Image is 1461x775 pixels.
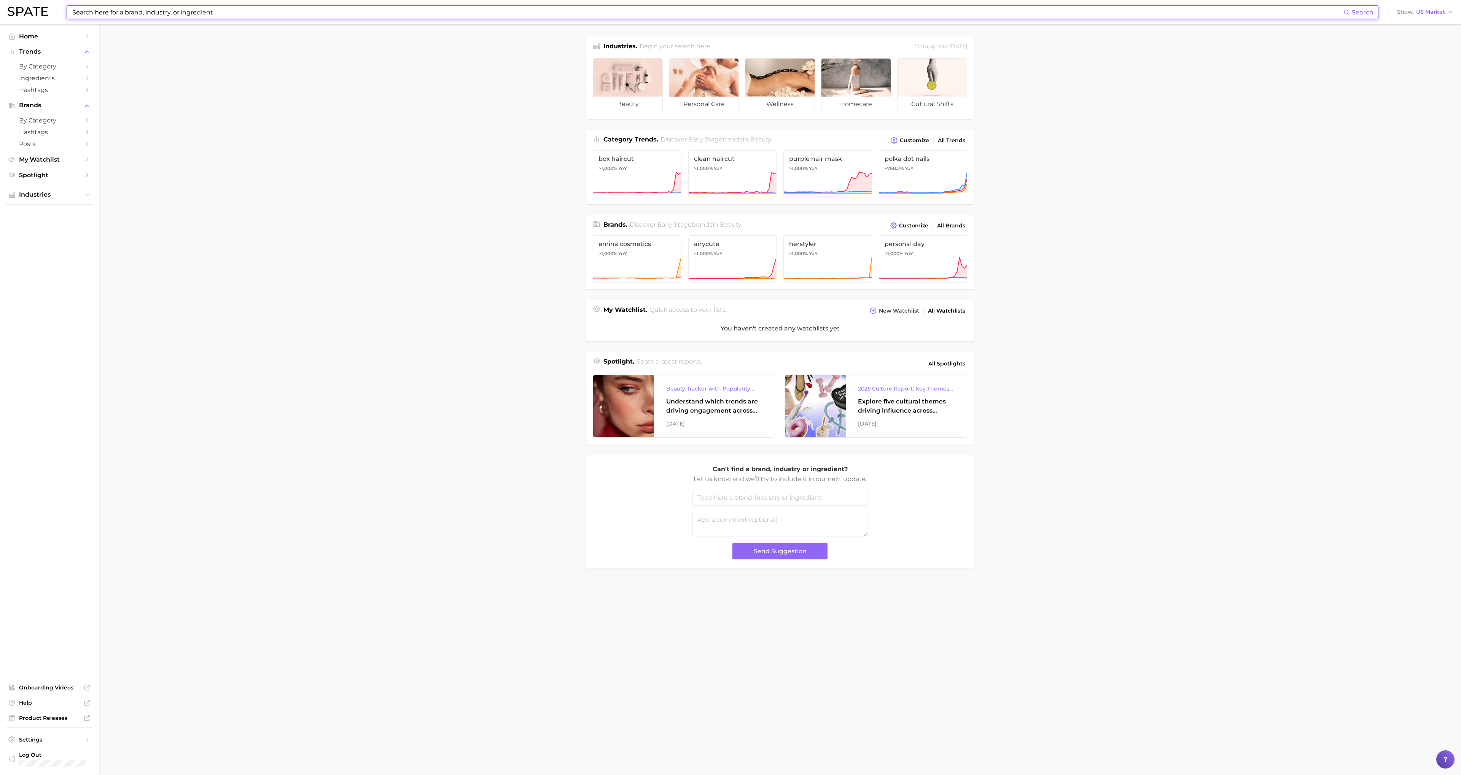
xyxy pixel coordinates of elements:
a: herstyler>1,000% YoY [783,235,872,283]
button: New Watchlist [868,305,921,316]
a: Log out. Currently logged in with e-mail monsurat.olugbode@sephora.com. [6,749,93,769]
a: My Watchlist [6,154,93,165]
a: personal day>1,000% YoY [879,235,968,283]
a: beauty [593,58,663,112]
span: Settings [19,736,80,743]
span: personal day [885,240,962,248]
a: 2025 Culture Report: Key Themes That Are Shaping Consumer DemandExplore five cultural themes driv... [785,375,967,438]
span: Product Releases [19,715,80,721]
a: polka dot nails+768.2% YoY [879,150,968,197]
h1: Spotlight. [603,357,634,370]
a: All Spotlights [926,357,967,370]
span: Customize [899,222,928,229]
span: +768.2% [885,165,904,171]
span: Discover Early Stage trends in . [660,136,772,143]
a: airycute>1,000% YoY [688,235,777,283]
div: Beauty Tracker with Popularity Index [666,384,763,393]
a: Ingredients [6,72,93,84]
a: by Category [6,60,93,72]
a: by Category [6,114,93,126]
button: Customize [888,220,930,231]
span: YoY [904,251,913,257]
span: My Watchlist [19,156,80,163]
h1: Industries. [603,42,637,52]
span: beauty [750,136,771,143]
span: beauty [720,221,741,228]
span: Hashtags [19,129,80,136]
span: Search [1352,9,1373,16]
span: cultural shifts [898,97,967,112]
p: Let us know and we’ll try to include it in our next update. [692,474,867,484]
span: Discover Early Stage brands in . [630,221,742,228]
div: 2025 Culture Report: Key Themes That Are Shaping Consumer Demand [858,384,955,393]
span: Ingredients [19,75,80,82]
a: clean haircut>1,000% YoY [688,150,777,197]
span: >1,000% [694,251,713,256]
h1: My Watchlist. [603,305,647,316]
span: YoY [714,251,723,257]
span: YoY [809,165,818,172]
a: All Brands [935,221,967,231]
h2: Quick access to your lists. [649,305,727,316]
span: wellness [745,97,815,112]
a: wellness [745,58,815,112]
span: Customize [900,137,929,144]
span: YoY [618,165,627,172]
span: YoY [618,251,627,257]
span: >1,000% [598,251,617,256]
a: Product Releases [6,712,93,724]
p: Can't find a brand, industry or ingredient? [692,464,867,474]
span: by Category [19,117,80,124]
div: Explore five cultural themes driving influence across beauty, food, and pop culture. [858,397,955,415]
span: Log Out [19,751,112,758]
span: Brands . [603,221,627,228]
span: Hashtags [19,86,80,94]
span: YoY [809,251,818,257]
button: Brands [6,100,93,111]
span: polka dot nails [885,155,962,162]
div: Understand which trends are driving engagement across platforms in the skin, hair, makeup, and fr... [666,397,763,415]
div: Data update: [DATE] [915,42,967,52]
span: personal care [669,97,738,112]
input: Type here a brand, industry or ingredient [692,490,867,506]
span: Home [19,33,80,40]
span: emina cosmetics [598,240,676,248]
span: herstyler [789,240,866,248]
a: personal care [669,58,739,112]
span: All Trends [938,137,965,144]
span: Show [1397,10,1414,14]
a: Beauty Tracker with Popularity IndexUnderstand which trends are driving engagement across platfor... [593,375,775,438]
button: Send Suggestion [732,543,828,559]
a: purple hair mask>1,000% YoY [783,150,872,197]
a: All Trends [936,135,967,146]
button: ShowUS Market [1395,7,1455,17]
a: Help [6,697,93,708]
input: Search here for a brand, industry, or ingredient [72,6,1343,19]
a: Hashtags [6,126,93,138]
span: Brands [19,102,80,109]
button: Industries [6,189,93,200]
span: Onboarding Videos [19,684,80,691]
a: All Watchlists [926,306,967,316]
a: Posts [6,138,93,150]
a: Spotlight [6,169,93,181]
h2: Begin your search here. [640,42,711,52]
span: by Category [19,63,80,70]
div: [DATE] [666,419,763,428]
a: box haircut>1,000% YoY [593,150,681,197]
span: YoY [905,165,914,172]
span: >1,000% [885,251,903,256]
span: All Spotlights [928,359,965,368]
span: homecare [821,97,891,112]
div: [DATE] [858,419,955,428]
span: Industries [19,191,80,198]
span: >1,000% [789,251,808,256]
span: purple hair mask [789,155,866,162]
span: clean haircut [694,155,771,162]
a: homecare [821,58,891,112]
span: Spotlight [19,172,80,179]
span: Category Trends . [603,136,658,143]
img: SPATE [8,7,48,16]
span: >1,000% [694,165,713,171]
span: >1,000% [598,165,617,171]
